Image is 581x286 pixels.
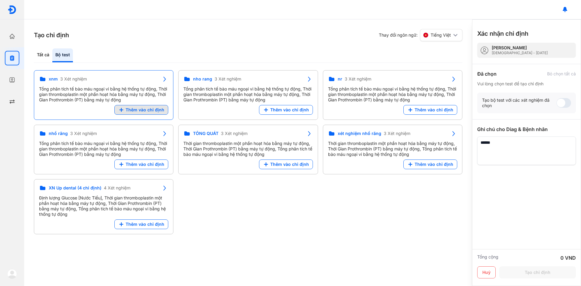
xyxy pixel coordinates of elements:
[328,86,457,103] div: Tổng phân tích tế bào máu ngoại vi bằng hệ thống tự động, Thời gian thromboplastin một phần hoạt ...
[70,131,97,136] span: 3 Xét nghiệm
[183,86,313,103] div: Tổng phân tích tế bào máu ngoại vi bằng hệ thống tự động, Thời gian thromboplastin một phần hoạt ...
[379,29,462,41] div: Thay đổi ngôn ngữ:
[34,31,69,39] h3: Tạo chỉ định
[183,141,313,157] div: Thời gian thromboplastin một phần hoạt hóa bằng máy tự động, Thời Gian Prothrombin (PT) bằng máy ...
[492,51,548,55] div: [DEMOGRAPHIC_DATA] - [DATE]
[477,126,576,133] div: Ghi chú cho Diag & Bệnh nhân
[259,105,313,115] button: Thêm vào chỉ định
[114,219,168,229] button: Thêm vào chỉ định
[126,222,164,227] span: Thêm vào chỉ định
[34,48,52,62] div: Tất cả
[49,131,68,136] span: nhổ răng
[270,162,309,167] span: Thêm vào chỉ định
[384,131,410,136] span: 3 Xét nghiệm
[415,107,453,113] span: Thêm vào chỉ định
[114,159,168,169] button: Thêm vào chỉ định
[431,32,451,38] span: Tiếng Việt
[49,76,58,82] span: xnm
[345,76,371,82] span: 3 Xét nghiệm
[126,162,164,167] span: Thêm vào chỉ định
[415,162,453,167] span: Thêm vào chỉ định
[49,185,101,191] span: XN Up dental (4 chỉ định)
[126,107,164,113] span: Thêm vào chỉ định
[477,29,528,38] h3: Xác nhận chỉ định
[104,185,130,191] span: 4 Xét nghiệm
[60,76,87,82] span: 3 Xét nghiệm
[39,195,168,217] div: Định lượng Glucose [Nước Tiểu], Thời gian thromboplastin một phần hoạt hóa bằng máy tự động, Thời...
[403,105,457,115] button: Thêm vào chỉ định
[215,76,241,82] span: 3 Xét nghiệm
[482,97,556,108] div: Tạo bộ test với các xét nghiệm đã chọn
[193,76,212,82] span: nho rang
[547,71,576,77] div: Bỏ chọn tất cả
[7,269,17,279] img: logo
[52,48,73,62] div: Bộ test
[403,159,457,169] button: Thêm vào chỉ định
[193,131,218,136] span: TỔNG QUÁT
[477,254,498,261] div: Tổng cộng
[338,131,381,136] span: xét nghiệm nhổ răng
[259,159,313,169] button: Thêm vào chỉ định
[39,141,168,157] div: Tổng phân tích tế bào máu ngoại vi bằng hệ thống tự động, Thời gian thromboplastin một phần hoạt ...
[477,81,576,87] div: Vui lòng chọn test để tạo chỉ định
[39,86,168,103] div: Tổng phân tích tế bào máu ngoại vi bằng hệ thống tự động, Thời gian thromboplastin một phần hoạt ...
[221,131,248,136] span: 3 Xét nghiệm
[8,5,17,14] img: logo
[560,254,576,261] div: 0 VND
[338,76,342,82] span: nr
[114,105,168,115] button: Thêm vào chỉ định
[492,45,548,51] div: [PERSON_NAME]
[477,70,497,77] div: Đã chọn
[499,266,576,278] button: Tạo chỉ định
[328,141,457,157] div: Thời gian thromboplastin một phần hoạt hóa bằng máy tự động, Thời Gian Prothrombin (PT) bằng máy ...
[270,107,309,113] span: Thêm vào chỉ định
[477,266,496,278] button: Huỷ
